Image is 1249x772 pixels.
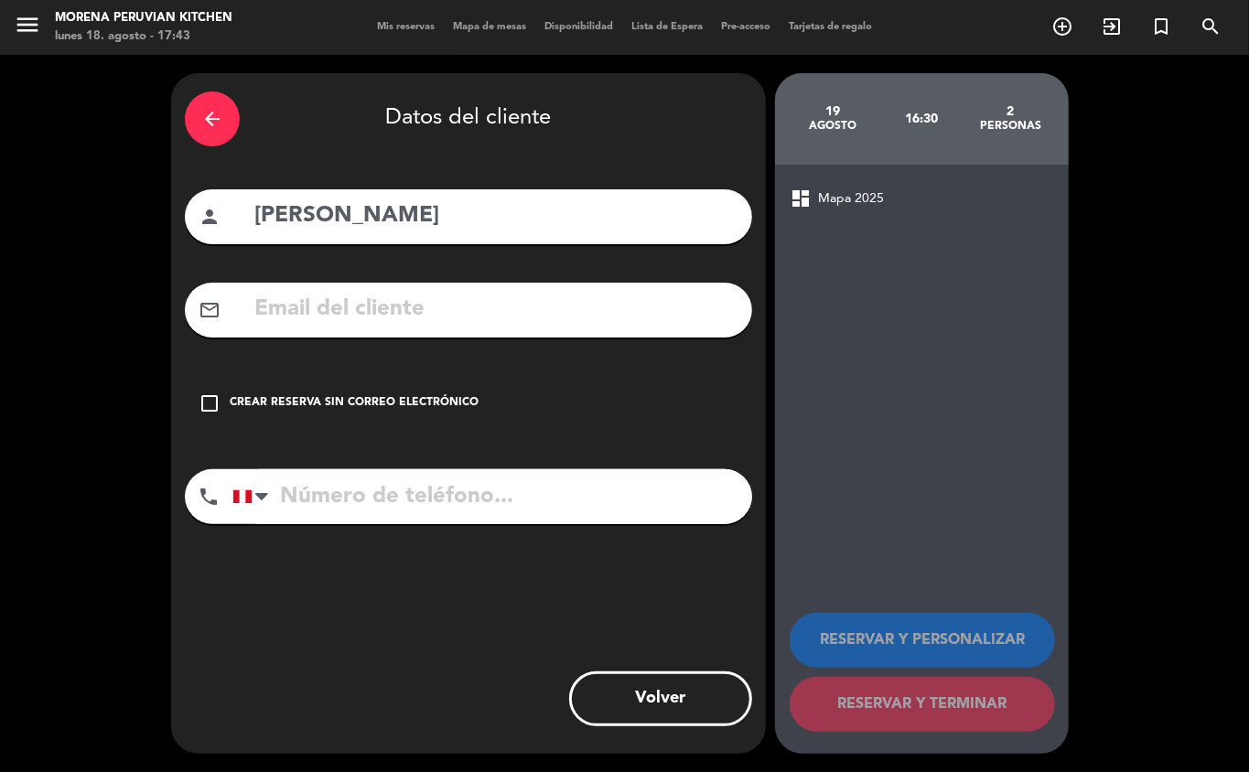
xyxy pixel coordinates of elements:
span: Mis reservas [368,22,444,32]
i: phone [198,486,220,508]
i: menu [14,11,41,38]
div: 16:30 [878,87,966,151]
button: RESERVAR Y TERMINAR [790,677,1055,732]
div: Morena Peruvian Kitchen [55,9,232,27]
div: 2 [966,104,1055,119]
button: Volver [569,671,752,726]
div: Crear reserva sin correo electrónico [230,394,479,413]
i: person [199,206,221,228]
button: menu [14,11,41,45]
span: dashboard [790,188,812,209]
span: Tarjetas de regalo [780,22,881,32]
i: arrow_back [201,108,223,130]
span: Disponibilidad [535,22,622,32]
input: Email del cliente [253,291,738,328]
div: 19 [789,104,878,119]
div: personas [966,119,1055,134]
i: add_circle_outline [1051,16,1073,38]
i: check_box_outline_blank [199,392,221,414]
input: Nombre del cliente [253,198,738,235]
span: Lista de Espera [622,22,712,32]
span: Pre-acceso [712,22,780,32]
i: exit_to_app [1101,16,1123,38]
input: Número de teléfono... [232,469,752,524]
div: agosto [789,119,878,134]
span: Mapa de mesas [444,22,535,32]
div: Peru (Perú): +51 [233,470,275,523]
span: Mapa 2025 [818,188,884,209]
i: search [1200,16,1222,38]
div: Datos del cliente [185,87,752,151]
i: turned_in_not [1150,16,1172,38]
button: RESERVAR Y PERSONALIZAR [790,613,1055,668]
div: lunes 18. agosto - 17:43 [55,27,232,46]
i: mail_outline [199,299,221,321]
